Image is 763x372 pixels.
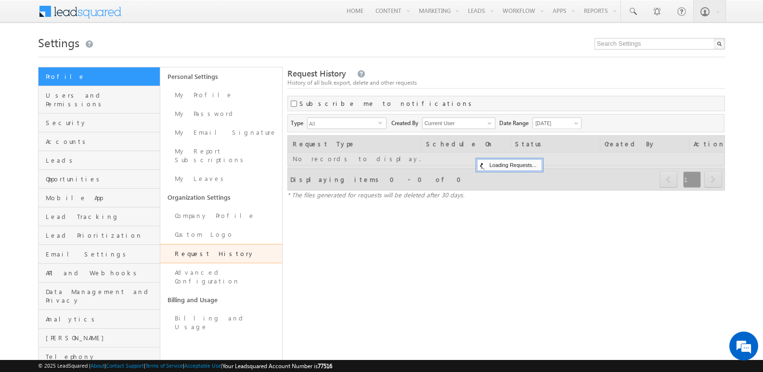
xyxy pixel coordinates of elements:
[46,72,157,81] span: Profile
[38,35,79,50] span: Settings
[39,282,160,310] a: Data Management and Privacy
[291,117,307,128] span: Type
[46,315,157,323] span: Analytics
[39,264,160,282] a: API and Webhooks
[160,104,282,123] a: My Password
[499,117,532,128] span: Date Range
[477,159,542,171] div: Loading Requests...
[46,175,157,183] span: Opportunities
[160,225,282,244] a: Custom Logo
[39,189,160,207] a: Mobile App
[160,86,282,104] a: My Profile
[39,347,160,366] a: Telephony
[46,334,157,342] span: [PERSON_NAME]
[160,123,282,142] a: My Email Signature
[160,263,282,291] a: Advanced Configuration
[46,193,157,202] span: Mobile App
[318,362,332,370] span: 77516
[145,362,183,369] a: Terms of Service
[39,86,160,114] a: Users and Permissions
[39,329,160,347] a: [PERSON_NAME]
[287,78,725,87] div: History of all bulk export, delete and other requests
[39,226,160,245] a: Lead Prioritization
[160,206,282,225] a: Company Profile
[287,191,465,199] span: * The files generated for requests will be deleted after 30 days.
[39,207,160,226] a: Lead Tracking
[46,269,157,277] span: API and Webhooks
[391,117,422,128] span: Created By
[46,91,157,108] span: Users and Permissions
[38,361,332,371] span: © 2025 LeadSquared | | | | |
[39,67,160,86] a: Profile
[46,212,157,221] span: Lead Tracking
[39,151,160,170] a: Leads
[378,120,386,125] span: select
[222,362,332,370] span: Your Leadsquared Account Number is
[39,170,160,189] a: Opportunities
[46,137,157,146] span: Accounts
[482,118,494,128] a: Show All Items
[160,169,282,188] a: My Leaves
[46,156,157,165] span: Leads
[46,231,157,240] span: Lead Prioritization
[595,38,725,50] input: Search Settings
[46,250,157,258] span: Email Settings
[532,117,582,129] a: [DATE]
[160,142,282,169] a: My Report Subscriptions
[46,352,157,361] span: Telephony
[46,118,157,127] span: Security
[46,287,157,305] span: Data Management and Privacy
[287,68,346,79] span: Request History
[533,119,579,128] span: [DATE]
[39,245,160,264] a: Email Settings
[160,309,282,336] a: Billing and Usage
[308,118,378,128] span: All
[39,114,160,132] a: Security
[91,362,104,369] a: About
[184,362,221,369] a: Acceptable Use
[422,117,495,129] input: Type to Search
[39,132,160,151] a: Accounts
[160,244,282,263] a: Request History
[160,188,282,206] a: Organization Settings
[39,310,160,329] a: Analytics
[299,99,475,108] label: Subscribe me to notifications
[160,67,282,86] a: Personal Settings
[160,291,282,309] a: Billing and Usage
[307,117,387,129] div: All
[106,362,144,369] a: Contact Support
